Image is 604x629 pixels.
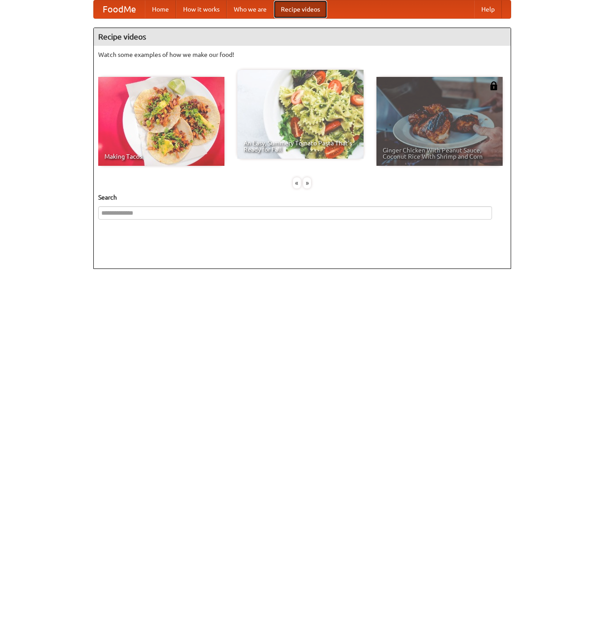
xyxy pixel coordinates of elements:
a: Help [474,0,502,18]
span: Making Tacos [104,153,218,160]
a: How it works [176,0,227,18]
img: 483408.png [489,81,498,90]
a: FoodMe [94,0,145,18]
a: Making Tacos [98,77,224,166]
a: Who we are [227,0,274,18]
div: » [303,177,311,188]
h4: Recipe videos [94,28,511,46]
a: Home [145,0,176,18]
span: An Easy, Summery Tomato Pasta That's Ready for Fall [244,140,357,152]
p: Watch some examples of how we make our food! [98,50,506,59]
a: Recipe videos [274,0,327,18]
a: An Easy, Summery Tomato Pasta That's Ready for Fall [237,70,364,159]
div: « [293,177,301,188]
h5: Search [98,193,506,202]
